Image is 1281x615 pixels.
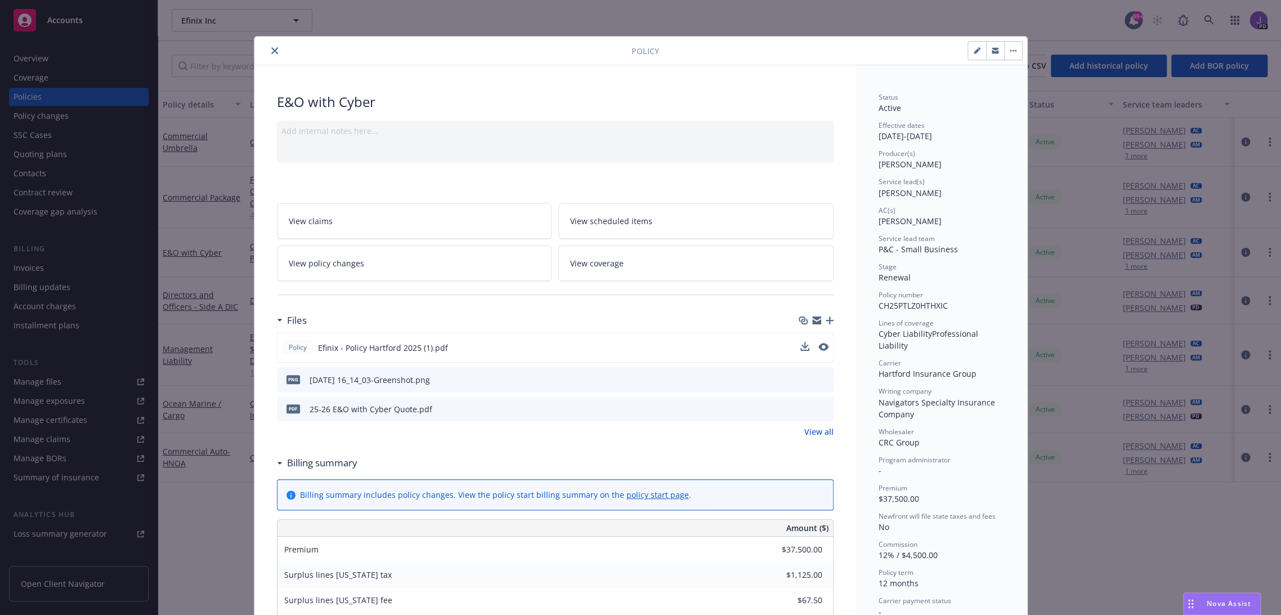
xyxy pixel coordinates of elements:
span: Carrier payment status [879,596,951,605]
span: Cyber Liability [879,328,932,339]
span: Effective dates [879,121,925,130]
button: preview file [819,374,829,386]
span: Policy number [879,290,923,300]
div: [DATE] 16_14_03-Greenshot.png [310,374,430,386]
span: [PERSON_NAME] [879,188,942,198]
div: E&O with Cyber [277,92,834,112]
span: Amount ($) [786,522,828,534]
button: download file [801,403,810,415]
span: Premium [879,483,907,493]
div: Files [277,313,307,328]
span: Service lead(s) [879,177,925,186]
span: Renewal [879,272,911,283]
a: View scheduled items [558,203,834,239]
span: Policy [286,342,309,353]
span: Policy [631,45,659,57]
button: download file [800,342,809,351]
a: View all [804,426,834,438]
span: View policy changes [289,257,364,269]
span: Surplus lines [US_STATE] tax [284,569,392,580]
a: View claims [277,203,552,239]
span: Navigators Specialty Insurance Company [879,397,997,420]
span: 12 months [879,578,919,589]
span: pdf [286,404,300,413]
span: - [879,465,881,476]
span: Active [879,102,901,113]
span: Policy term [879,568,913,577]
span: Hartford Insurance Group [879,368,977,379]
span: Commission [879,540,917,549]
span: CH25PTLZ0HTHXIC [879,300,948,311]
h3: Files [287,313,307,328]
span: View coverage [570,257,624,269]
a: View policy changes [277,246,552,281]
div: Add internal notes here... [281,125,829,137]
input: 0.00 [756,592,829,609]
button: preview file [818,343,828,351]
button: preview file [818,342,828,354]
span: Surplus lines [US_STATE] fee [284,595,392,605]
button: close [268,44,281,57]
button: Nova Assist [1183,592,1261,615]
div: Billing summary includes policy changes. View the policy start billing summary on the . [300,489,691,501]
div: Billing summary [277,456,357,470]
span: [PERSON_NAME] [879,216,942,226]
span: png [286,375,300,384]
span: AC(s) [879,206,895,215]
div: Drag to move [1184,593,1198,614]
h3: Billing summary [287,456,357,470]
span: CRC Group [879,437,920,448]
span: Premium [284,544,319,555]
span: Lines of coverage [879,318,934,328]
input: 0.00 [756,541,829,558]
button: download file [801,374,810,386]
span: Writing company [879,386,931,396]
input: 0.00 [756,567,829,583]
span: [PERSON_NAME] [879,159,942,170]
span: View claims [289,215,333,227]
span: Efinix - Policy Hartford 2025 (1).pdf [318,342,448,354]
span: Newfront will file state taxes and fees [879,511,996,521]
span: Service lead team [879,234,935,243]
span: Program administrator [879,455,951,465]
span: 12% / $4,500.00 [879,550,938,560]
span: No [879,522,889,532]
button: preview file [819,403,829,415]
button: download file [800,342,809,354]
a: View coverage [558,246,834,281]
span: Producer(s) [879,149,915,158]
span: View scheduled items [570,215,652,227]
span: Status [879,92,898,102]
span: Nova Assist [1207,599,1251,608]
span: Professional Liability [879,328,980,351]
span: $37,500.00 [879,493,919,504]
div: [DATE] - [DATE] [879,121,1005,142]
div: 25-26 E&O with Cyber Quote.pdf [310,403,432,415]
span: Stage [879,262,897,271]
span: P&C - Small Business [879,244,958,255]
a: policy start page [626,489,689,500]
span: Carrier [879,358,901,368]
span: Wholesaler [879,427,914,436]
